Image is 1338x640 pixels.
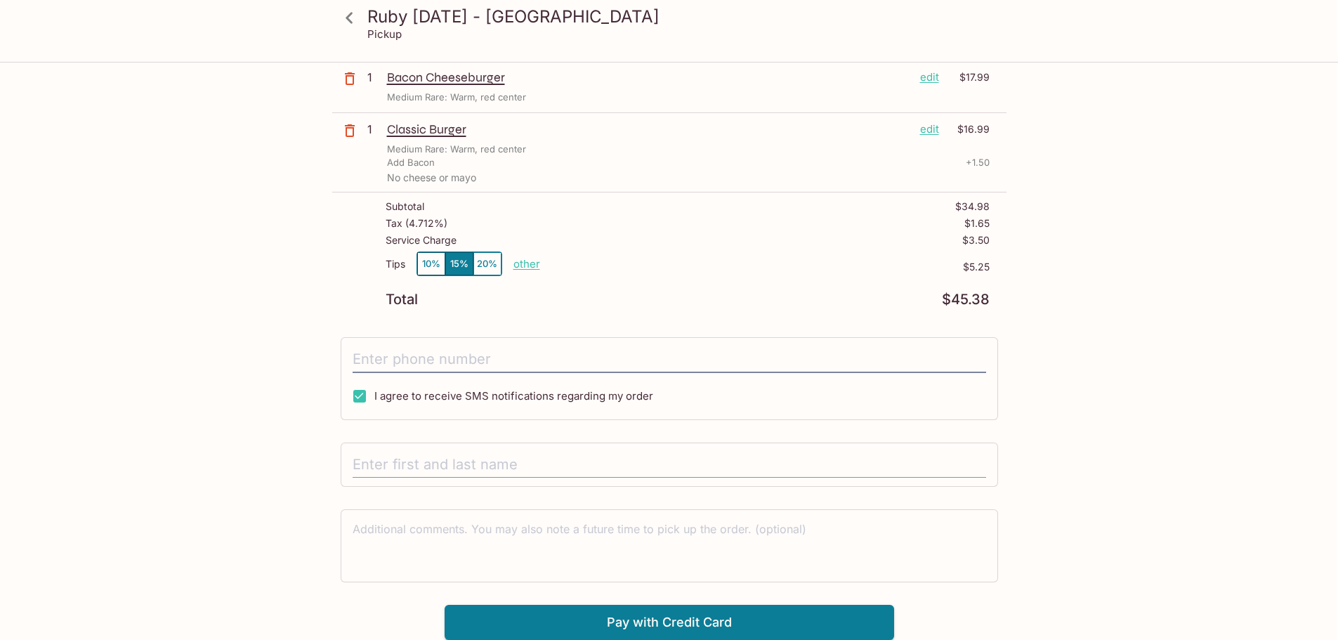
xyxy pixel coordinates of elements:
[513,257,540,270] button: other
[473,252,501,275] button: 20%
[353,346,986,373] input: Enter phone number
[417,252,445,275] button: 10%
[942,293,990,306] p: $45.38
[387,156,435,169] p: Add Bacon
[374,389,653,403] span: I agree to receive SMS notifications regarding my order
[947,70,990,85] p: $17.99
[964,218,990,229] p: $1.65
[386,201,424,212] p: Subtotal
[386,259,405,270] p: Tips
[386,218,447,229] p: Tax ( 4.712% )
[966,156,990,169] p: + 1.50
[947,122,990,137] p: $16.99
[353,452,986,478] input: Enter first and last name
[386,235,457,246] p: Service Charge
[540,261,990,273] p: $5.25
[367,27,402,41] p: Pickup
[387,70,909,85] p: Bacon Cheeseburger
[962,235,990,246] p: $3.50
[445,252,473,275] button: 15%
[920,70,939,85] p: edit
[955,201,990,212] p: $34.98
[367,122,381,137] p: 1
[387,122,909,137] p: Classic Burger
[367,70,381,85] p: 1
[920,122,939,137] p: edit
[387,91,526,104] p: Medium Rare: Warm, red center
[367,6,995,27] h3: Ruby [DATE] - [GEOGRAPHIC_DATA]
[387,143,526,156] p: Medium Rare: Warm, red center
[445,605,894,640] button: Pay with Credit Card
[387,172,990,183] p: No cheese or mayo
[386,293,418,306] p: Total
